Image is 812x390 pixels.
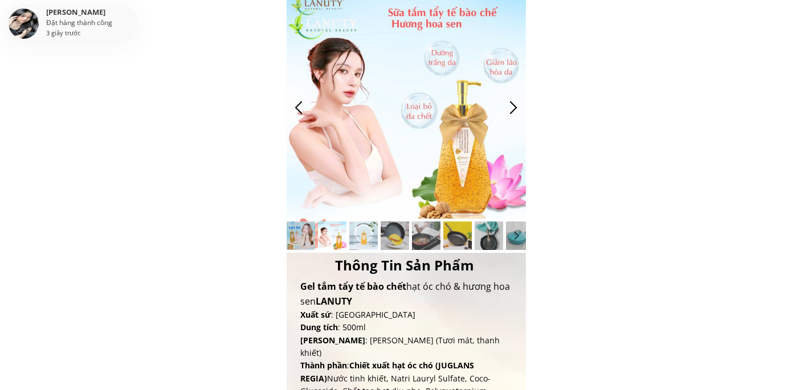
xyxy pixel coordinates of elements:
[300,360,474,383] span: Chiết xuất hạt óc chó (JUGLANS REGIA)
[300,360,347,371] span: Thành phần
[300,335,365,346] span: [PERSON_NAME]
[335,254,477,276] h2: Thông Tin Sản Phẩm
[300,280,511,309] h2: hạt óc chó & hương hoa sen
[300,322,338,332] span: Dung tích
[300,309,331,320] span: Xuất sứ
[316,295,352,307] span: LANUTY
[300,280,406,293] span: Gel tắm tẩy tế bào chết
